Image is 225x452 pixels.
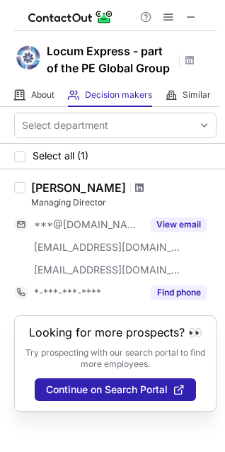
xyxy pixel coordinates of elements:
[22,118,108,132] div: Select department
[29,326,202,339] header: Looking for more prospects? 👀
[31,181,126,195] div: [PERSON_NAME]
[34,218,142,231] span: ***@[DOMAIN_NAME]
[14,43,42,72] img: 583ebffa91df1bb8d8fb07b4ef7a5f45
[31,89,54,101] span: About
[25,347,206,370] p: Try prospecting with our search portal to find more employees.
[34,241,181,254] span: [EMAIL_ADDRESS][DOMAIN_NAME]
[35,378,196,401] button: Continue on Search Portal
[151,217,207,232] button: Reveal Button
[46,384,168,395] span: Continue on Search Portal
[31,196,217,209] div: Managing Director
[28,9,113,26] img: ContactOut v5.3.10
[47,43,174,77] h1: Locum Express - part of the PE Global Group
[151,286,207,300] button: Reveal Button
[34,264,181,276] span: [EMAIL_ADDRESS][DOMAIN_NAME]
[33,150,88,162] span: Select all (1)
[183,89,211,101] span: Similar
[85,89,152,101] span: Decision makers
